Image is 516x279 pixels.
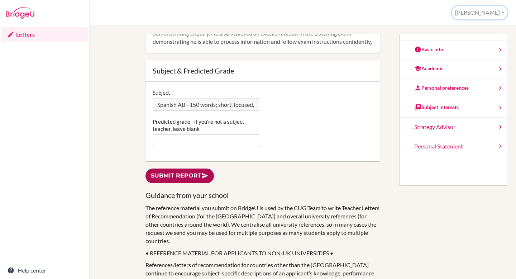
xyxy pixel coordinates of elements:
[414,84,469,91] div: Personal preferences
[6,7,34,19] img: Bridge-U
[414,65,444,72] div: Academic
[145,169,214,183] a: Submit report
[153,67,373,74] div: Subject & Predicted Grade
[400,60,507,79] a: Academic
[414,104,459,111] div: Subject interests
[414,46,443,53] div: Basic info
[1,27,88,42] a: Letters
[145,204,380,245] p: The reference material you submit on BridgeU is used by the CUG Team to write Teacher Letters of ...
[1,263,88,278] a: Help center
[452,6,507,19] button: [PERSON_NAME]
[400,41,507,60] a: Basic info
[400,79,507,98] a: Personal preferences
[400,118,507,137] a: Strategy Advisor
[145,190,380,200] h3: Guidance from your school
[400,98,507,118] a: Subject interests
[145,249,380,257] p: • REFERENCE MATERIAL FOR APPLICANTS TO NON-UK UNIVERSITIES •
[153,118,259,132] label: Predicted grade - if you're not a subject teacher, leave blank
[153,89,170,96] label: Subject
[400,137,507,156] a: Personal Statement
